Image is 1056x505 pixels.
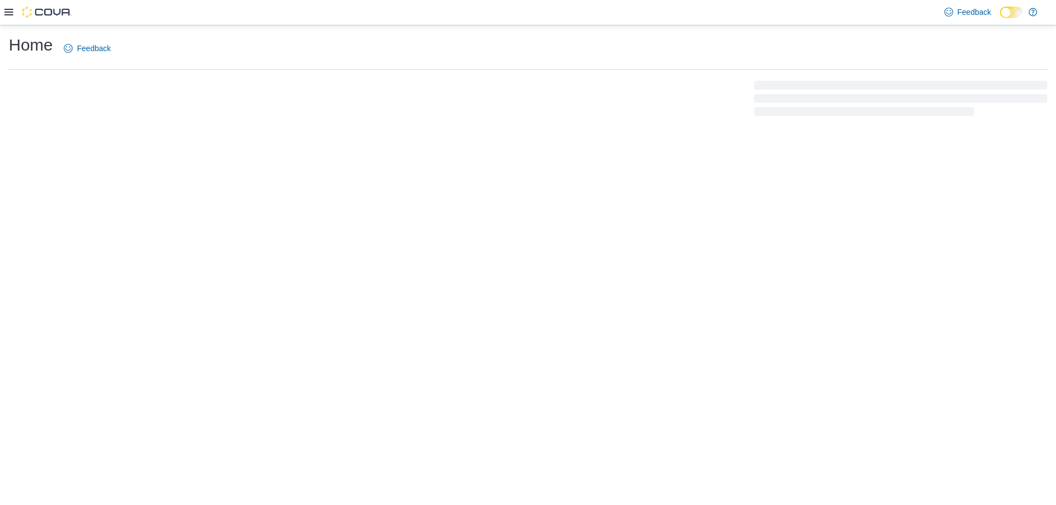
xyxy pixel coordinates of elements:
[754,83,1047,118] span: Loading
[9,34,53,56] h1: Home
[59,37,115,59] a: Feedback
[1000,7,1023,18] input: Dark Mode
[940,1,996,23] a: Feedback
[958,7,991,18] span: Feedback
[77,43,111,54] span: Feedback
[22,7,71,18] img: Cova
